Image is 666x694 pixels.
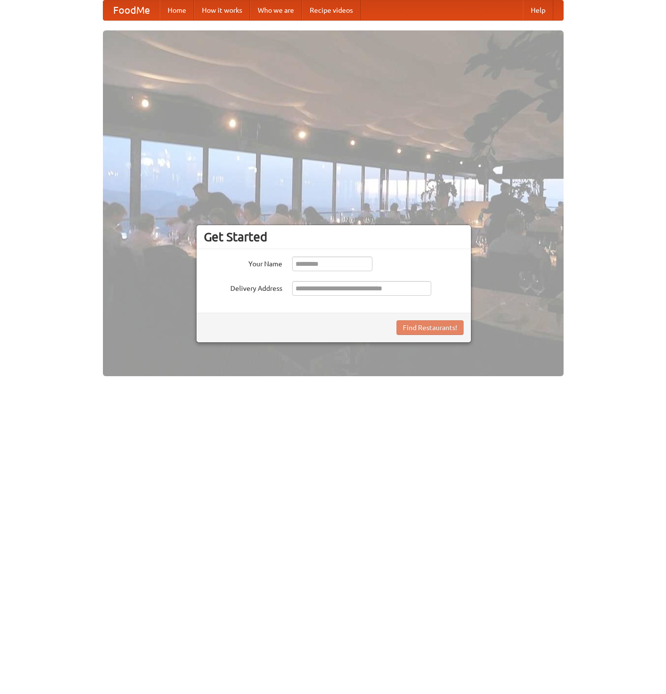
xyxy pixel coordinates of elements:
[194,0,250,20] a: How it works
[396,320,464,335] button: Find Restaurants!
[103,0,160,20] a: FoodMe
[204,281,282,293] label: Delivery Address
[523,0,553,20] a: Help
[204,230,464,244] h3: Get Started
[160,0,194,20] a: Home
[250,0,302,20] a: Who we are
[302,0,361,20] a: Recipe videos
[204,257,282,269] label: Your Name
